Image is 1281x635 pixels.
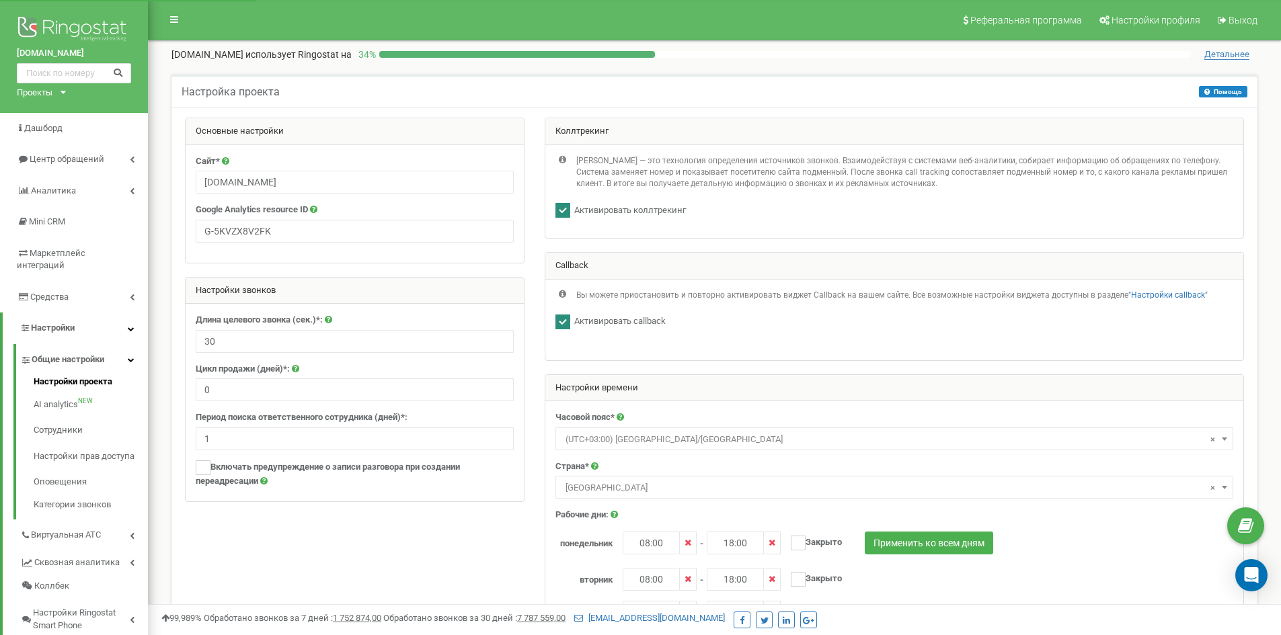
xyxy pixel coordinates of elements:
[186,278,524,304] div: Настройки звонков
[20,519,148,547] a: Виртуальная АТС
[1235,559,1268,591] div: Open Intercom Messenger
[31,323,75,333] span: Настройки
[574,613,725,623] a: [EMAIL_ADDRESS][DOMAIN_NAME]
[576,290,1208,301] p: Вы можете приостановить и повторно активировать виджет Callback на вашем сайте. Все возможные нас...
[34,376,148,392] a: Настройки проекта
[1112,15,1200,26] span: Настройки профиля
[17,47,131,60] a: [DOMAIN_NAME]
[34,443,148,470] a: Настройки прав доступа
[1210,478,1215,497] span: ×
[34,417,148,443] a: Сотрудники
[700,568,703,587] span: -
[555,509,609,521] label: Рабочие дни:
[196,363,290,376] label: Цикл продажи (дней)*:
[570,315,666,328] label: Активировать callback
[182,86,280,98] h5: Настройка проекта
[171,48,352,61] p: [DOMAIN_NAME]
[545,118,1243,145] div: Коллтрекинг
[555,427,1233,450] span: (UTC+03:00) Europe/Kiev
[545,568,623,587] label: вторник
[196,155,220,168] label: Сайт*
[31,185,76,196] span: Аналитика
[781,601,842,620] label: Закрыто
[560,478,1229,497] span: Украина
[545,253,1243,280] div: Callback
[1210,430,1215,449] span: ×
[1128,290,1208,300] a: "Настройки callback"
[555,476,1233,499] span: Украина
[32,353,104,366] span: Общие настройки
[196,460,514,488] label: Включать предупреждение о записи разговора при создании переадресации
[555,460,589,473] label: Страна*
[383,613,566,623] span: Обработано звонков за 30 дней :
[196,171,514,194] input: example.com
[545,532,623,550] label: понедельник
[24,123,63,133] span: Дашборд
[570,204,686,217] label: Активировать коллтрекинг
[17,248,85,271] span: Маркетплейс интеграций
[333,613,381,623] u: 1 752 874,00
[17,13,131,47] img: Ringostat logo
[186,118,524,145] div: Основные настройки
[196,411,407,424] label: Период поиска ответственного сотрудника (дней)*:
[560,430,1229,449] span: (UTC+03:00) Europe/Kiev
[204,613,381,623] span: Обработано звонков за 7 дней :
[34,469,148,495] a: Оповещения
[20,575,148,598] a: Коллбек
[20,547,148,575] a: Сквозная аналитика
[545,375,1243,402] div: Настройки времени
[17,63,131,83] input: Поиск по номеру
[196,204,308,216] label: Google Analytics resource ID
[700,601,703,620] span: -
[352,48,379,61] p: 34 %
[865,532,993,554] button: Применить ко всем дням
[33,607,130,632] span: Настройки Ringostat Smart Phone
[196,220,514,243] input: UA-XXXXXXX-X / G-XXXXXXXXX
[781,568,842,587] label: Закрыто
[781,532,842,550] label: Закрыто
[1204,49,1249,60] span: Детальнее
[545,601,623,620] label: среда
[576,155,1233,189] p: [PERSON_NAME] — это технология определения источников звонков. Взаимодействуя с системами веб-ана...
[34,556,120,569] span: Сквозная аналитика
[30,292,69,302] span: Средства
[700,532,703,550] span: -
[34,392,148,418] a: AI analyticsNEW
[34,495,148,511] a: Категории звонков
[1199,86,1247,97] button: Помощь
[34,580,69,593] span: Коллбек
[196,314,323,327] label: Длина целевого звонка (сек.)*:
[555,411,615,424] label: Часовой пояс*
[517,613,566,623] u: 7 787 559,00
[161,613,202,623] span: 99,989%
[245,49,352,60] span: использует Ringostat на
[31,529,101,542] span: Виртуальная АТС
[17,87,52,99] div: Проекты
[1229,15,1257,26] span: Выход
[30,154,104,164] span: Центр обращений
[20,344,148,372] a: Общие настройки
[29,216,65,226] span: Mini CRM
[3,312,148,344] a: Настройки
[970,15,1082,26] span: Реферальная программа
